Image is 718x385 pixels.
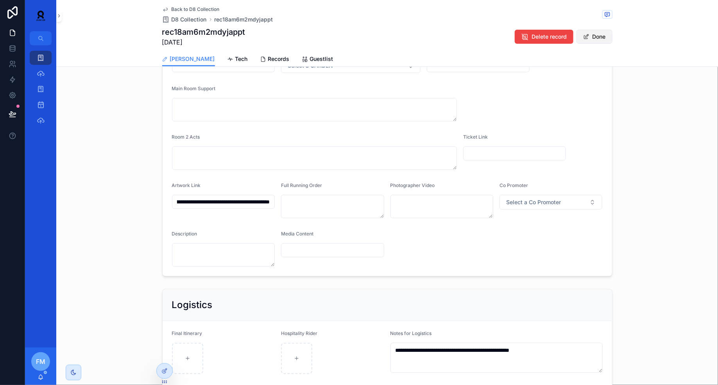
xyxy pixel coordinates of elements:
span: Delete record [532,33,567,41]
span: Tech [235,55,248,63]
h1: rec18am6m2mdyjappt [162,27,245,37]
span: [PERSON_NAME] [170,55,215,63]
a: D8 Collection [162,16,207,23]
span: Final Itinerary [172,330,202,336]
a: Tech [227,52,248,68]
img: App logo [31,9,50,22]
a: rec18am6m2mdyjappt [215,16,273,23]
span: Main Room Support [172,86,216,91]
a: Back to D8 Collection [162,6,220,12]
span: Records [268,55,290,63]
span: Room 2 Acts [172,134,200,140]
span: Back to D8 Collection [172,6,220,12]
span: Media Content [281,231,313,237]
span: Select a Co Promoter [506,198,561,206]
span: Ticket Link [463,134,488,140]
div: scrollable content [25,45,56,137]
a: Records [260,52,290,68]
a: [PERSON_NAME] [162,52,215,67]
span: D8 Collection [172,16,207,23]
h2: Logistics [172,299,213,311]
span: Hospitality Rider [281,330,317,336]
span: FM [36,357,45,366]
span: Artwork Link [172,182,201,188]
a: Guestlist [302,52,333,68]
span: Photographer Video [390,182,435,188]
span: Full Running Order [281,182,322,188]
button: Done [577,30,612,44]
span: Co Promoter [500,182,528,188]
span: Guestlist [310,55,333,63]
span: [DATE] [162,37,245,47]
button: Delete record [515,30,573,44]
span: Description [172,231,197,237]
span: Notes for Logistics [390,330,432,336]
button: Select Button [500,195,603,210]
